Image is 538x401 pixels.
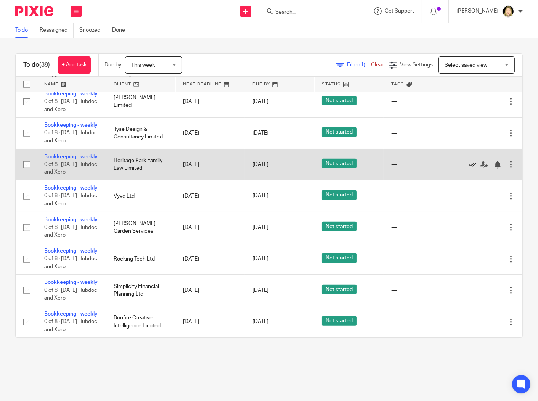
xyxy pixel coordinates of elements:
[371,62,384,68] a: Clear
[44,130,97,144] span: 0 of 8 · [DATE] Hubdoc and Xero
[44,91,98,97] a: Bookkeeping - weekly
[322,253,357,263] span: Not started
[391,287,445,294] div: ---
[456,7,498,15] p: [PERSON_NAME]
[44,193,97,207] span: 0 of 8 · [DATE] Hubdoc and Xero
[40,23,74,38] a: Reassigned
[44,154,98,159] a: Bookkeeping - weekly
[322,159,357,168] span: Not started
[44,217,98,222] a: Bookkeeping - weekly
[44,288,97,301] span: 0 of 8 · [DATE] Hubdoc and Xero
[44,311,98,317] a: Bookkeeping - weekly
[15,23,34,38] a: To do
[44,280,98,285] a: Bookkeeping - weekly
[15,6,53,16] img: Pixie
[112,23,131,38] a: Done
[106,86,175,117] td: [PERSON_NAME] Limited
[106,306,175,337] td: Bonfire Creative Intelligence Limited
[252,193,268,199] span: [DATE]
[322,285,357,294] span: Not started
[44,319,97,332] span: 0 of 8 · [DATE] Hubdoc and Xero
[322,190,357,200] span: Not started
[252,225,268,230] span: [DATE]
[252,288,268,293] span: [DATE]
[106,243,175,274] td: Rocking Tech Ltd
[106,118,175,149] td: Tyse Design & Consultancy Limited
[391,255,445,263] div: ---
[175,180,245,212] td: [DATE]
[39,62,50,68] span: (39)
[445,63,487,68] span: Select saved view
[175,118,245,149] td: [DATE]
[391,224,445,231] div: ---
[175,149,245,180] td: [DATE]
[391,161,445,168] div: ---
[44,122,98,128] a: Bookkeeping - weekly
[58,56,91,74] a: + Add task
[44,225,97,238] span: 0 of 8 · [DATE] Hubdoc and Xero
[252,162,268,167] span: [DATE]
[322,222,357,231] span: Not started
[104,61,121,69] p: Due by
[106,212,175,243] td: [PERSON_NAME] Garden Services
[502,5,514,18] img: Phoebe%20Black.png
[252,99,268,104] span: [DATE]
[175,243,245,274] td: [DATE]
[175,212,245,243] td: [DATE]
[322,127,357,137] span: Not started
[391,192,445,200] div: ---
[44,185,98,191] a: Bookkeeping - weekly
[275,9,343,16] input: Search
[385,8,414,14] span: Get Support
[391,98,445,105] div: ---
[347,62,371,68] span: Filter
[79,23,106,38] a: Snoozed
[44,256,97,270] span: 0 of 8 · [DATE] Hubdoc and Xero
[175,275,245,306] td: [DATE]
[322,96,357,105] span: Not started
[106,180,175,212] td: Vyvd Ltd
[23,61,50,69] h1: To do
[175,86,245,117] td: [DATE]
[252,319,268,325] span: [DATE]
[106,275,175,306] td: Simplicity Financial Planning Ltd
[44,162,97,175] span: 0 of 8 · [DATE] Hubdoc and Xero
[131,63,155,68] span: This week
[359,62,365,68] span: (1)
[469,161,480,168] a: Mark as done
[44,99,97,112] span: 0 of 8 · [DATE] Hubdoc and Xero
[400,62,433,68] span: View Settings
[252,130,268,136] span: [DATE]
[252,256,268,262] span: [DATE]
[44,248,98,254] a: Bookkeeping - weekly
[391,318,445,325] div: ---
[391,129,445,137] div: ---
[392,82,405,86] span: Tags
[106,149,175,180] td: Heritage Park Family Law Limited
[175,306,245,337] td: [DATE]
[322,316,357,326] span: Not started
